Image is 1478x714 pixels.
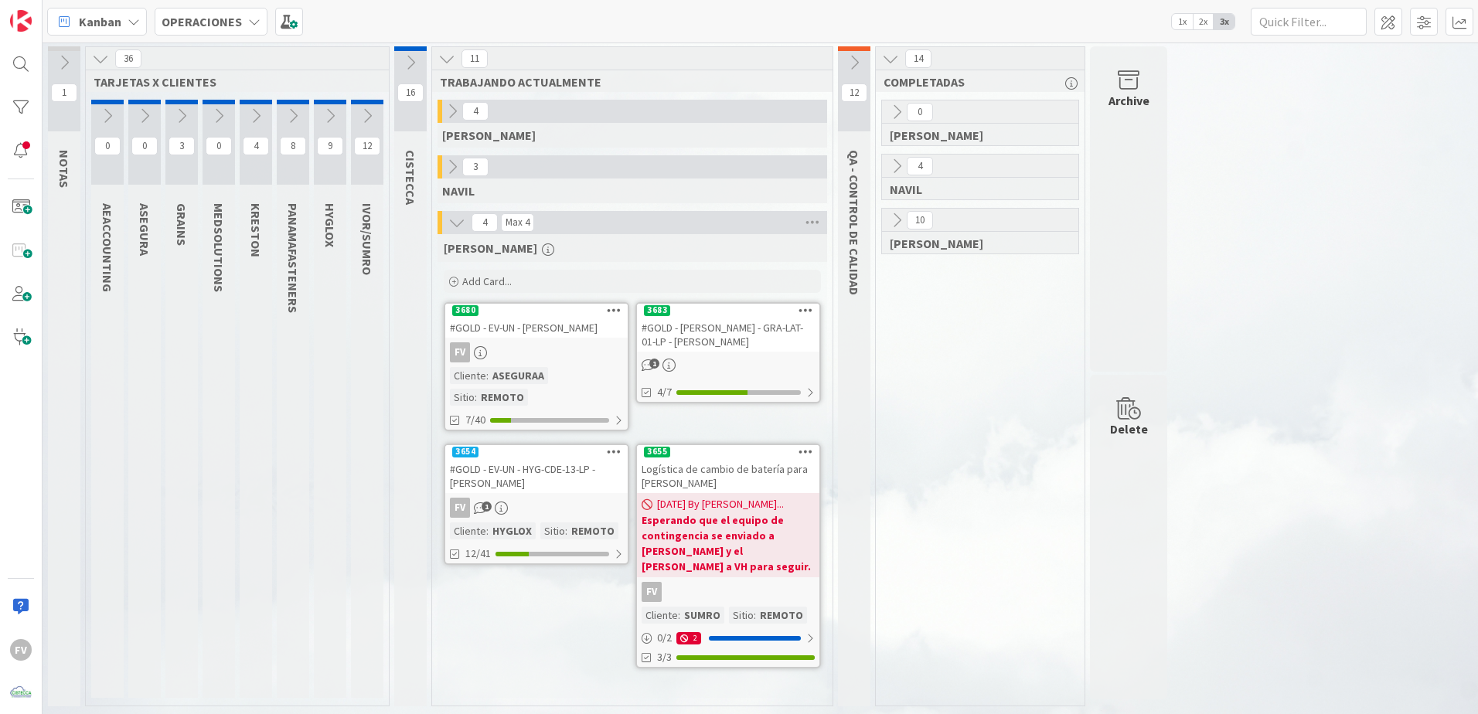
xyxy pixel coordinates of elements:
[137,203,152,256] span: ASEGURA
[846,150,862,295] span: QA - CONTROL DE CALIDAD
[450,498,470,518] div: FV
[756,607,807,624] div: REMOTO
[445,459,628,493] div: #GOLD - EV-UN - HYG-CDE-13-LP - [PERSON_NAME]
[907,157,933,175] span: 4
[445,318,628,338] div: #GOLD - EV-UN - [PERSON_NAME]
[635,444,821,668] a: 3655Logística de cambio de batería para [PERSON_NAME][DATE] By [PERSON_NAME]...Esperando que el e...
[94,74,369,90] span: TARJETAS X CLIENTES
[10,639,32,661] div: FV
[489,367,548,384] div: ASEGURAA
[637,445,819,459] div: 3655
[884,74,1065,90] span: COMPLETADAS
[637,304,819,352] div: 3683#GOLD - [PERSON_NAME] - GRA-LAT-01-LP - [PERSON_NAME]
[905,49,931,68] span: 14
[729,607,754,624] div: Sitio
[115,49,141,68] span: 36
[100,203,115,292] span: AEACCOUNTING
[486,367,489,384] span: :
[635,302,821,403] a: 3683#GOLD - [PERSON_NAME] - GRA-LAT-01-LP - [PERSON_NAME]4/7
[657,630,672,646] span: 0 / 2
[637,445,819,493] div: 3655Logística de cambio de batería para [PERSON_NAME]
[450,389,475,406] div: Sitio
[477,389,528,406] div: REMOTO
[506,219,530,226] div: Max 4
[657,384,672,400] span: 4/7
[637,628,819,648] div: 0/22
[322,203,338,247] span: HYGLOX
[10,10,32,32] img: Visit kanbanzone.com
[452,305,478,316] div: 3680
[890,182,1059,197] span: NAVIL
[450,522,486,539] div: Cliente
[450,367,486,384] div: Cliente
[442,183,475,199] span: NAVIL
[1214,14,1235,29] span: 3x
[462,102,489,121] span: 4
[131,137,158,155] span: 0
[489,522,536,539] div: HYGLOX
[10,682,32,704] img: avatar
[565,522,567,539] span: :
[445,445,628,459] div: 3654
[472,213,498,232] span: 4
[444,302,629,431] a: 3680#GOLD - EV-UN - [PERSON_NAME]FVCliente:ASEGURAASitio:REMOTO7/40
[445,445,628,493] div: 3654#GOLD - EV-UN - HYG-CDE-13-LP - [PERSON_NAME]
[657,496,784,512] span: [DATE] By [PERSON_NAME]...
[644,447,670,457] div: 3655
[465,412,485,428] span: 7/40
[642,607,678,624] div: Cliente
[637,304,819,318] div: 3683
[317,137,343,155] span: 9
[462,158,489,176] span: 3
[890,236,1059,251] span: FERNANDO
[1110,420,1148,438] div: Delete
[644,305,670,316] div: 3683
[475,389,477,406] span: :
[907,103,933,121] span: 0
[359,203,375,275] span: IVOR/SUMRO
[841,83,867,102] span: 12
[280,137,306,155] span: 8
[285,203,301,313] span: PANAMAFASTENERS
[243,137,269,155] span: 4
[211,203,226,292] span: MEDSOLUTIONS
[403,150,418,205] span: CISTECCA
[174,203,189,246] span: GRAINS
[397,83,424,102] span: 16
[890,127,1059,143] span: GABRIEL
[445,304,628,338] div: 3680#GOLD - EV-UN - [PERSON_NAME]
[642,582,662,602] div: FV
[169,137,195,155] span: 3
[637,318,819,352] div: #GOLD - [PERSON_NAME] - GRA-LAT-01-LP - [PERSON_NAME]
[94,137,121,155] span: 0
[907,211,933,229] span: 10
[444,240,537,256] span: FERNANDO
[754,607,756,624] span: :
[540,522,565,539] div: Sitio
[51,83,77,102] span: 1
[1193,14,1214,29] span: 2x
[445,304,628,318] div: 3680
[678,607,680,624] span: :
[649,359,659,369] span: 1
[162,14,242,29] b: OPERACIONES
[444,444,629,565] a: 3654#GOLD - EV-UN - HYG-CDE-13-LP - [PERSON_NAME]FVCliente:HYGLOXSitio:REMOTO12/41
[637,582,819,602] div: FV
[452,447,478,457] div: 3654
[79,12,121,31] span: Kanban
[450,342,470,362] div: FV
[248,203,264,257] span: KRESTON
[482,501,492,512] span: 1
[442,127,536,143] span: GABRIEL
[465,546,491,562] span: 12/41
[657,649,672,665] span: 3/3
[445,342,628,362] div: FV
[676,632,701,644] div: 2
[445,498,628,518] div: FV
[486,522,489,539] span: :
[1108,91,1149,110] div: Archive
[354,137,380,155] span: 12
[461,49,488,68] span: 11
[567,522,618,539] div: REMOTO
[462,274,512,288] span: Add Card...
